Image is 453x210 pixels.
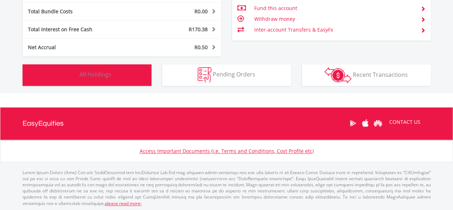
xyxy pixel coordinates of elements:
button: Pending Orders [162,64,291,86]
td: Withdraw money [254,14,415,24]
a: Huawei [372,112,384,134]
span: Pending Orders [213,70,255,78]
a: Google Play [347,112,359,134]
img: pending_instructions-wht.png [198,67,211,83]
span: All Holdings [79,70,111,78]
button: Recent Transactions [302,64,431,86]
a: Access Important Documents (i.e. Terms and Conditions, Cost Profile etc) [140,148,314,154]
td: Inter-account Transfers & EasyFx [254,24,415,35]
td: Fund this account [254,3,415,14]
div: Total Bundle Costs [23,8,139,15]
span: R170.38 [189,26,208,33]
div: Total Interest on Free Cash [23,26,139,33]
span: R0.00 [194,8,208,15]
span: R0.50 [194,44,208,51]
img: holdings-wht.png [63,67,78,83]
a: Apple [359,112,372,134]
button: All Holdings [23,64,151,86]
span: Recent Transactions [353,70,408,78]
p: Lorem Ipsum Dolors (Ame) Con a/e SeddOeiusmod tem InciDiduntut Lab Etd mag aliquaen admin veniamq... [23,169,431,206]
img: transactions-zar-wht.png [324,67,351,83]
a: EasyEquities [23,107,64,140]
div: Net Accrual [23,44,139,51]
a: please read more: [105,200,141,206]
a: CONTACT US [384,112,425,132]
